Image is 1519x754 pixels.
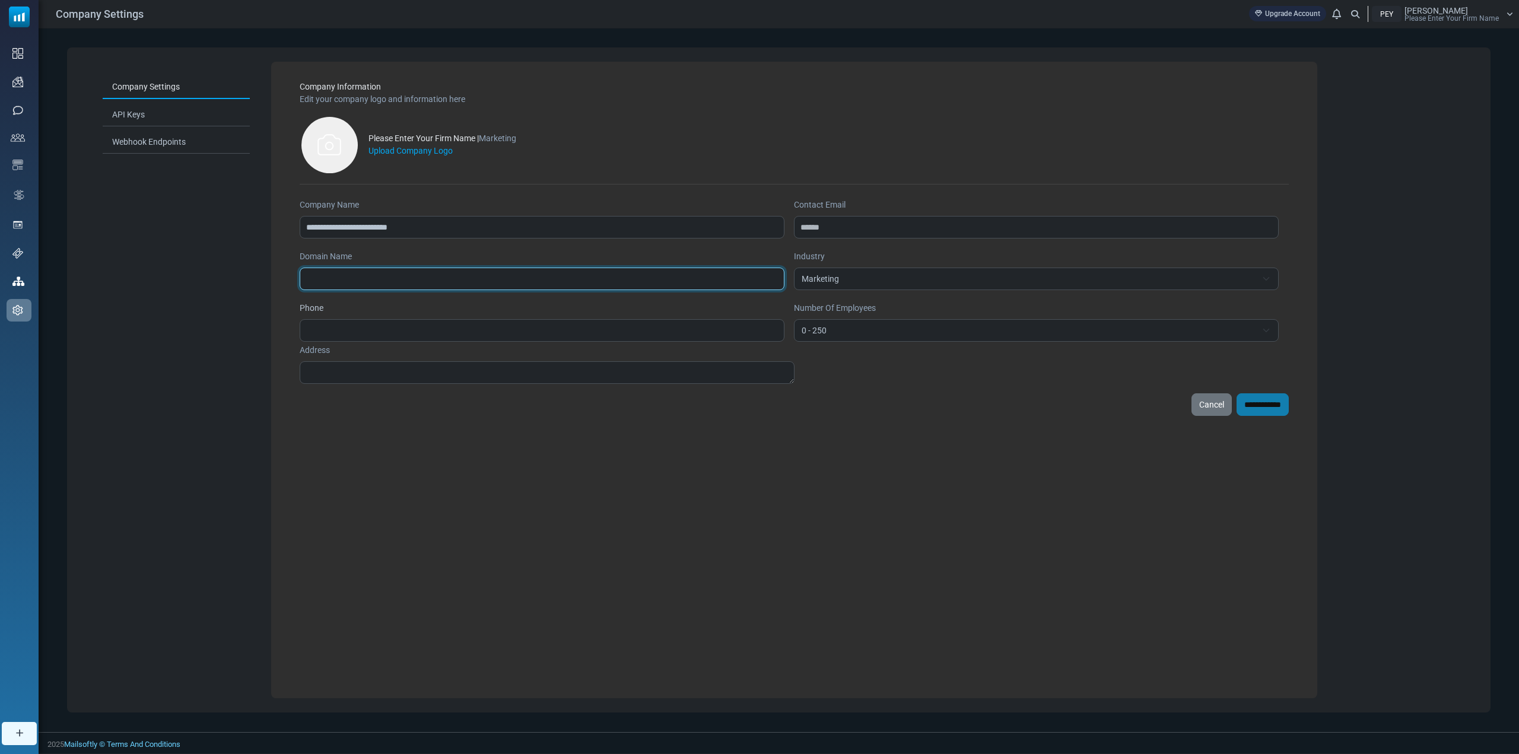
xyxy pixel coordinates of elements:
img: contacts-icon.svg [11,133,25,142]
a: Upgrade Account [1249,6,1326,21]
img: landing_pages.svg [12,219,23,230]
a: Cancel [1191,393,1232,416]
span: translation missing: en.layouts.footer.terms_and_conditions [107,740,180,749]
a: API Keys [103,104,250,126]
span: Marketing [802,272,1257,286]
label: Number Of Employees [794,302,876,314]
label: Company Name [300,199,359,211]
a: Webhook Endpoints [103,131,250,154]
label: Domain Name [300,250,352,263]
div: Please Enter Your Firm Name | [368,132,516,145]
span: 0 - 250 [794,319,1279,342]
span: Edit your company logo and information here [300,94,465,104]
label: Industry [794,250,825,263]
img: dashboard-icon.svg [12,48,23,59]
a: Company Settings [103,76,250,99]
img: sms-icon.png [12,105,23,116]
a: Terms And Conditions [107,740,180,749]
img: email-templates-icon.svg [12,160,23,170]
div: PEY [1372,6,1402,22]
span: Company Settings [56,6,144,22]
span: Marketing [479,133,516,143]
label: Contact Email [794,199,846,211]
span: Company Information [300,82,381,91]
span: 0 - 250 [802,323,1257,338]
span: Please Enter Your Firm Name [1404,15,1499,22]
label: Upload Company Logo [368,145,453,157]
span: [PERSON_NAME] [1404,7,1468,15]
img: mailsoftly_icon_blue_white.svg [9,7,30,27]
label: Address [300,344,330,357]
footer: 2025 [39,732,1519,753]
a: Mailsoftly © [64,740,105,749]
a: PEY [PERSON_NAME] Please Enter Your Firm Name [1372,6,1513,22]
img: firms-empty-photos-icon.svg [300,115,359,174]
img: workflow.svg [12,188,26,202]
span: Marketing [794,268,1279,290]
img: campaigns-icon.png [12,77,23,87]
img: support-icon.svg [12,248,23,259]
img: settings-icon.svg [12,305,23,316]
label: Phone [300,302,323,314]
